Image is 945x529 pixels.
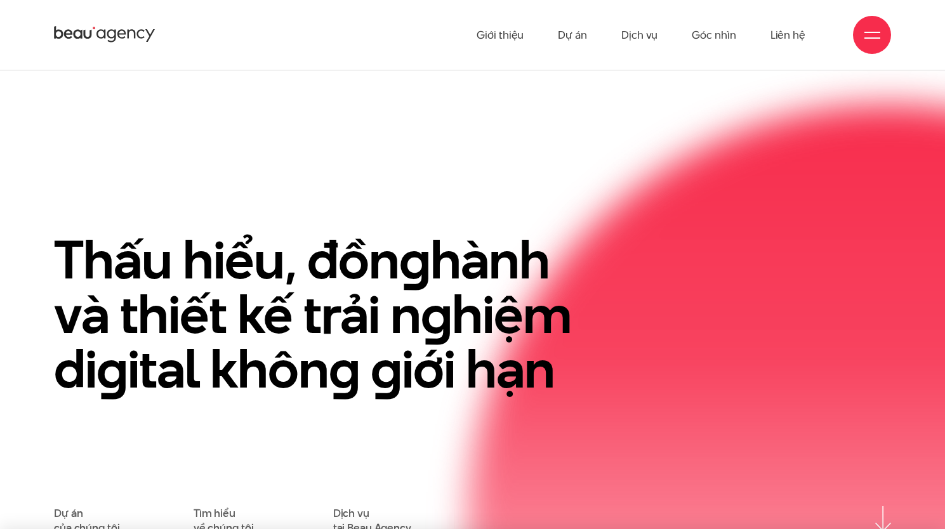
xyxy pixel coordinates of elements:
en: g [371,332,402,406]
en: g [96,332,128,406]
en: g [329,332,360,406]
h1: Thấu hiểu, đồn hành và thiết kế trải n hiệm di ital khôn iới hạn [54,233,605,396]
en: g [421,277,452,351]
en: g [399,223,430,297]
